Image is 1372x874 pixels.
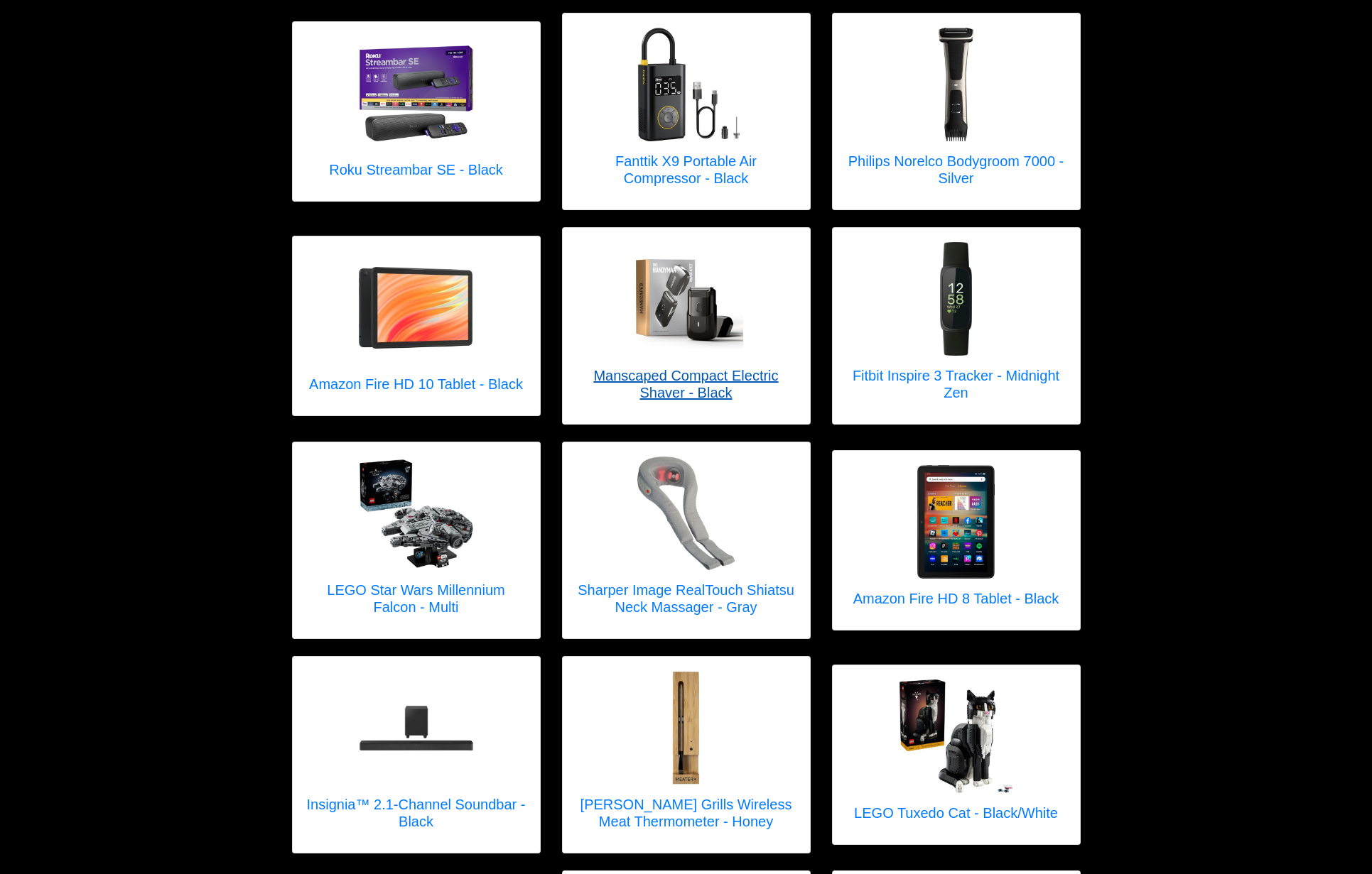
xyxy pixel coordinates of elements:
[577,153,796,187] h5: Fanttik X9 Portable Air Compressor - Black
[307,671,526,839] a: Insignia™ 2.1-Channel Soundbar - Black Insignia™ 2.1-Channel Soundbar - Black
[854,804,1058,821] h5: LEGO Tuxedo Cat - Black/White
[577,796,796,830] h5: [PERSON_NAME] Grills Wireless Meat Thermometer - Honey
[630,242,743,356] img: Manscaped Compact Electric Shaver - Black
[630,457,743,570] img: Sharper Image RealTouch Shiatsu Neck Massager - Gray
[577,581,796,616] h5: Sharper Image RealTouch Shiatsu Neck Massager - Gray
[309,376,523,393] h5: Amazon Fire HD 10 Tablet - Black
[900,465,1013,579] img: Amazon Fire HD 8 Tablet - Black
[853,590,1059,607] h5: Amazon Fire HD 8 Tablet - Black
[329,161,503,178] h5: Roku Streambar SE - Black
[854,679,1058,830] a: LEGO Tuxedo Cat - Black/White LEGO Tuxedo Cat - Black/White
[630,671,743,785] img: Traeger Grills Wireless Meat Thermometer - Honey
[307,581,526,616] h5: LEGO Star Wars Millennium Falcon - Multi
[359,267,472,349] img: Amazon Fire HD 10 Tablet - Black
[853,465,1059,616] a: Amazon Fire HD 8 Tablet - Black Amazon Fire HD 8 Tablet - Black
[577,457,796,624] a: Sharper Image RealTouch Shiatsu Neck Massager - Gray Sharper Image RealTouch Shiatsu Neck Massage...
[360,706,473,750] img: Insignia™ 2.1-Channel Soundbar - Black
[900,242,1013,356] img: Fitbit Inspire 3 Tracker - Midnight Zen
[847,367,1066,401] h5: Fitbit Inspire 3 Tracker - Midnight Zen
[847,242,1066,410] a: Fitbit Inspire 3 Tracker - Midnight Zen Fitbit Inspire 3 Tracker - Midnight Zen
[630,28,743,141] img: Fanttik X9 Portable Air Compressor - Black
[307,796,526,830] h5: Insignia™ 2.1-Channel Soundbar - Black
[577,671,796,839] a: Traeger Grills Wireless Meat Thermometer - Honey [PERSON_NAME] Grills Wireless Meat Thermometer -...
[577,242,796,410] a: Manscaped Compact Electric Shaver - Black Manscaped Compact Electric Shaver - Black
[360,459,473,568] img: LEGO Star Wars Millennium Falcon - Multi
[360,45,473,141] img: Roku Streambar SE - Black
[577,28,796,195] a: Fanttik X9 Portable Air Compressor - Black Fanttik X9 Portable Air Compressor - Black
[900,679,1013,793] img: LEGO Tuxedo Cat - Black/White
[847,28,1066,195] a: Philips Norelco Bodygroom 7000 - Silver Philips Norelco Bodygroom 7000 - Silver
[307,457,526,624] a: LEGO Star Wars Millennium Falcon - Multi LEGO Star Wars Millennium Falcon - Multi
[577,367,796,401] h5: Manscaped Compact Electric Shaver - Black
[309,251,523,401] a: Amazon Fire HD 10 Tablet - Black Amazon Fire HD 10 Tablet - Black
[847,153,1066,187] h5: Philips Norelco Bodygroom 7000 - Silver
[900,28,1013,141] img: Philips Norelco Bodygroom 7000 - Silver
[329,36,503,187] a: Roku Streambar SE - Black Roku Streambar SE - Black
